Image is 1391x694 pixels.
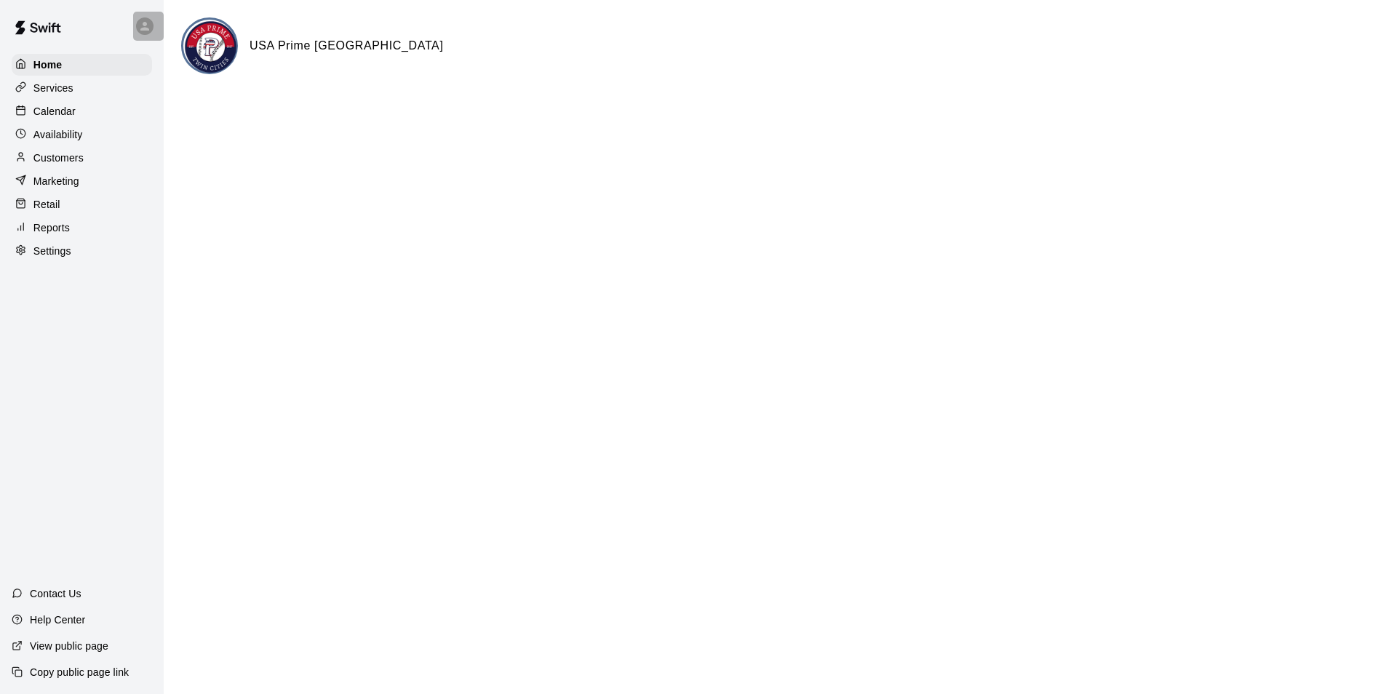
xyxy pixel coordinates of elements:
[12,240,152,262] a: Settings
[12,54,152,76] a: Home
[30,639,108,653] p: View public page
[30,665,129,679] p: Copy public page link
[250,36,444,55] h6: USA Prime [GEOGRAPHIC_DATA]
[12,124,152,145] a: Availability
[30,586,81,601] p: Contact Us
[12,100,152,122] a: Calendar
[12,77,152,99] a: Services
[33,174,79,188] p: Marketing
[33,244,71,258] p: Settings
[12,170,152,192] a: Marketing
[30,613,85,627] p: Help Center
[183,20,238,74] img: USA Prime Twin Cities logo
[33,127,83,142] p: Availability
[12,147,152,169] a: Customers
[33,220,70,235] p: Reports
[33,104,76,119] p: Calendar
[33,57,63,72] p: Home
[12,217,152,239] a: Reports
[12,194,152,215] a: Retail
[33,197,60,212] p: Retail
[33,81,73,95] p: Services
[33,151,84,165] p: Customers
